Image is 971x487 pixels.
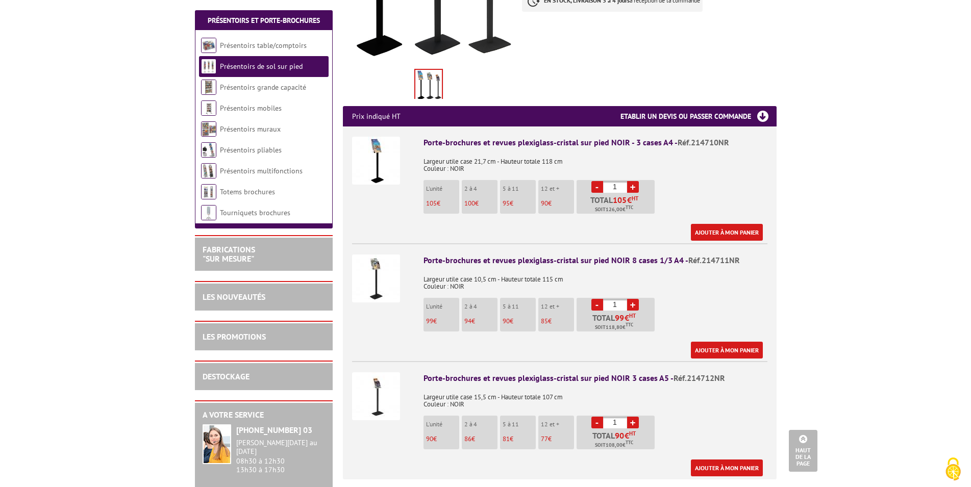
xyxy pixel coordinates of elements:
span: Soit € [595,206,633,214]
span: 86 [464,434,471,443]
p: Prix indiqué HT [352,106,401,126]
span: 126,00 [606,206,623,214]
a: Présentoirs table/comptoirs [220,41,307,50]
p: € [464,200,497,207]
span: Réf.214712NR [674,373,725,383]
p: Largeur utile case 21,7 cm - Hauteur totale 118 cm Couleur : NOIR [424,151,767,172]
img: widget-service.jpg [203,424,231,464]
img: Présentoirs mobiles [201,100,216,116]
span: 90 [615,431,625,440]
span: Soit € [595,323,633,331]
p: L'unité [426,185,459,192]
a: Tourniquets brochures [220,208,290,217]
p: € [503,435,536,443]
div: 08h30 à 12h30 13h30 à 17h30 [236,439,325,474]
div: Porte-brochures et revues plexiglass-cristal sur pied NOIR 8 cases 1/3 A4 - [424,254,767,266]
span: 90 [426,434,433,443]
p: L'unité [426,421,459,428]
p: Total [579,196,655,214]
span: 85 [541,317,548,325]
p: Total [579,314,655,331]
sup: TTC [626,440,633,445]
img: Tourniquets brochures [201,205,216,220]
span: Réf.214711NR [688,255,740,265]
p: 5 à 11 [503,185,536,192]
span: 90 [541,199,548,208]
a: LES NOUVEAUTÉS [203,292,265,302]
a: Présentoirs grande capacité [220,83,306,92]
img: Présentoirs de sol sur pied [201,59,216,74]
p: 2 à 4 [464,421,497,428]
img: Présentoirs muraux [201,121,216,137]
p: 5 à 11 [503,303,536,310]
img: presentoirs_de_sol_brochures_muticases_transparents_plexiglasss_noir_214710nr_214711nr_214712nr.jpg [415,70,442,101]
img: Présentoirs grande capacité [201,80,216,95]
div: Porte-brochures et revues plexiglass-cristal sur pied NOIR - 3 cases A4 - [424,137,767,148]
p: € [426,200,459,207]
p: 2 à 4 [464,303,497,310]
a: + [627,181,639,193]
a: Présentoirs de sol sur pied [220,62,303,71]
a: Totems brochures [220,187,275,196]
sup: TTC [626,204,633,210]
span: 94 [464,317,471,325]
p: 12 et + [541,185,574,192]
span: 118,80 [606,323,623,331]
a: Ajouter à mon panier [691,342,763,358]
div: Porte-brochures et revues plexiglass-cristal sur pied NOIR 3 cases A5 - [424,372,767,384]
img: Cookies (fenêtre modale) [940,456,966,482]
a: Présentoirs pliables [220,145,282,155]
span: 99 [615,314,625,322]
a: FABRICATIONS"Sur Mesure" [203,244,255,264]
span: Soit € [595,441,633,449]
p: € [464,435,497,443]
a: + [627,299,639,311]
sup: TTC [626,322,633,327]
div: [PERSON_NAME][DATE] au [DATE] [236,439,325,456]
sup: HT [632,195,638,202]
span: 105 [613,196,627,204]
p: € [541,200,574,207]
img: Porte-brochures et revues plexiglass-cristal sur pied NOIR 8 cases 1/3 A4 [352,254,400,302]
span: 108,00 [606,441,623,449]
img: Totems brochures [201,184,216,199]
sup: HT [629,430,636,437]
a: - [591,181,603,193]
span: € [625,314,629,322]
a: Présentoirs multifonctions [220,166,303,175]
h3: Etablir un devis ou passer commande [620,106,777,126]
img: Présentoirs pliables [201,142,216,158]
p: € [541,318,574,325]
p: 2 à 4 [464,185,497,192]
a: DESTOCKAGE [203,371,250,381]
p: Largeur utile case 15,5 cm - Hauteur totale 107 cm Couleur : NOIR [424,387,767,408]
p: L'unité [426,303,459,310]
span: 77 [541,434,548,443]
span: 105 [426,199,437,208]
span: 95 [503,199,510,208]
a: Ajouter à mon panier [691,459,763,476]
span: 99 [426,317,433,325]
p: € [426,318,459,325]
a: Présentoirs et Porte-brochures [208,16,320,25]
p: Largeur utile case 10,5 cm - Hauteur totale 115 cm Couleur : NOIR [424,269,767,290]
p: € [541,435,574,443]
img: Porte-brochures et revues plexiglass-cristal sur pied NOIR 3 cases A5 [352,372,400,420]
h2: A votre service [203,411,325,420]
span: € [627,196,632,204]
sup: HT [629,312,636,319]
img: Présentoirs table/comptoirs [201,38,216,53]
p: € [464,318,497,325]
p: € [503,318,536,325]
p: 5 à 11 [503,421,536,428]
p: € [426,435,459,443]
img: Porte-brochures et revues plexiglass-cristal sur pied NOIR - 3 cases A4 [352,137,400,185]
p: € [503,200,536,207]
a: Haut de la page [789,430,817,472]
button: Cookies (fenêtre modale) [935,452,971,487]
span: 81 [503,434,510,443]
span: 90 [503,317,510,325]
strong: [PHONE_NUMBER] 03 [236,425,312,435]
p: Total [579,431,655,449]
span: Réf.214710NR [678,137,729,147]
